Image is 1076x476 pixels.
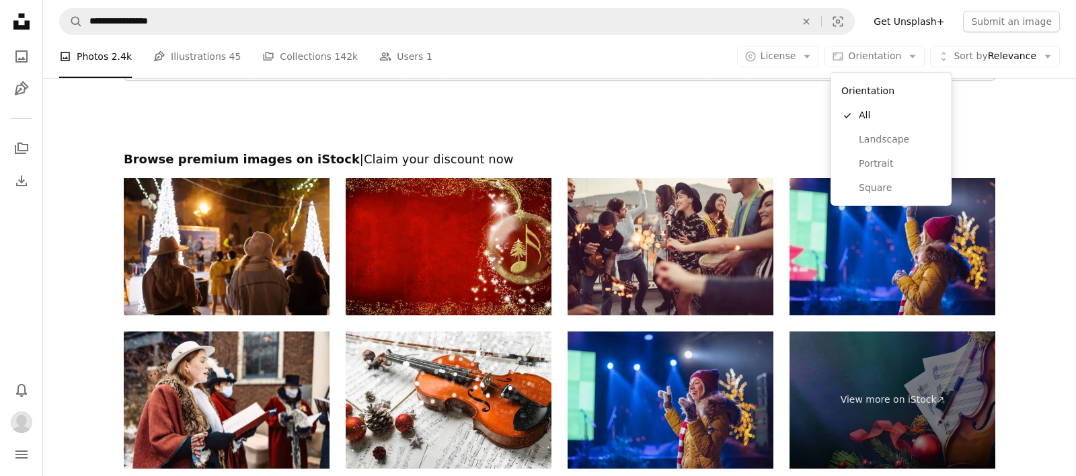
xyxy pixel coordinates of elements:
span: Orientation [848,50,901,61]
span: All [859,109,941,122]
div: Orientation [836,78,946,104]
span: Landscape [859,133,941,147]
span: Portrait [859,157,941,171]
button: Orientation [824,46,925,67]
span: Square [859,182,941,195]
div: Orientation [831,73,952,206]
